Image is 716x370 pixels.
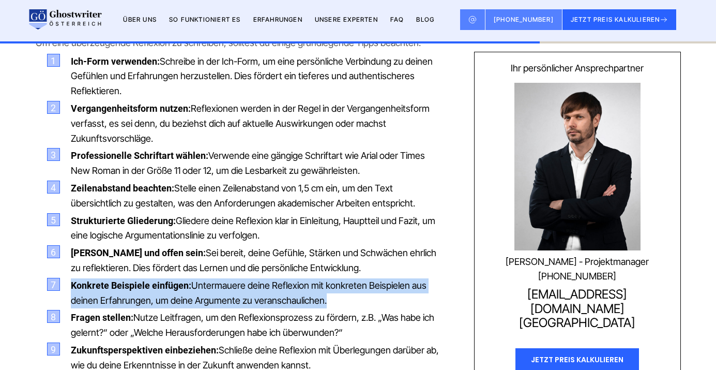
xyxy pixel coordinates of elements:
[169,16,241,23] a: So funktioniert es
[71,280,191,291] b: Konkrete Beispiele einfügen:
[36,37,421,48] span: Um eine überzeugende Reflexion zu schreiben, solltest du einige grundlegende Tipps beachten:
[71,312,434,338] span: Nutze Leitfragen, um den Reflexionsprozess zu fördern, z.B. „Was habe ich gelernt?“ oder „Welche ...
[27,9,102,30] img: logo wirschreiben
[253,16,302,23] a: Erfahrungen
[468,16,477,24] img: Email
[71,280,426,306] span: Untermauere deine Reflexion mit konkreten Beispielen aus deinen Erfahrungen, um deine Argumente z...
[390,16,404,23] a: FAQ
[71,150,425,176] span: Verwende eine gängige Schriftart wie Arial oder Times New Roman in der Größe 11 oder 12, um die L...
[71,345,219,356] b: Zukunftsperspektiven einbeziehen:
[416,16,434,23] a: BLOG
[481,256,674,267] div: [PERSON_NAME] - Projektmanager
[481,271,674,282] a: [PHONE_NUMBER]
[71,247,436,273] span: Sei bereit, deine Gefühle, Stärken und Schwächen ehrlich zu reflektieren. Dies fördert das Lernen...
[485,9,562,30] a: [PHONE_NUMBER]
[514,83,641,250] img: Konstantin Steimle
[71,56,160,67] b: Ich-Form verwenden:
[123,16,157,23] a: Über uns
[494,16,554,23] span: [PHONE_NUMBER]
[71,312,133,323] b: Fragen stellen:
[71,56,433,97] span: Schreibe in der Ich-Form, um eine persönliche Verbindung zu deinen Gefühlen und Erfahrungen herzu...
[71,183,174,194] b: Zeilenabstand beachten:
[71,103,191,114] b: Vergangenheitsform nutzen:
[315,16,378,23] a: Unsere Experten
[71,183,415,209] span: Stelle einen Zeilenabstand von 1,5 cm ein, um den Text übersichtlich zu gestalten, was den Anford...
[71,215,176,226] b: Strukturierte Gliederung:
[562,9,677,30] button: JETZT PREIS KALKULIEREN
[71,103,430,144] span: Reflexionen werden in der Regel in der Vergangenheitsform verfasst, es sei denn, du beziehst dich...
[481,63,674,74] div: Ihr persönlicher Ansprechpartner
[71,150,208,161] b: Professionelle Schriftart wählen:
[71,215,435,241] span: Gliedere deine Reflexion klar in Einleitung, Hauptteil und Fazit, um eine logische Argumentations...
[71,247,206,258] b: [PERSON_NAME] und offen sein:
[481,287,674,330] a: [EMAIL_ADDRESS][DOMAIN_NAME][GEOGRAPHIC_DATA]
